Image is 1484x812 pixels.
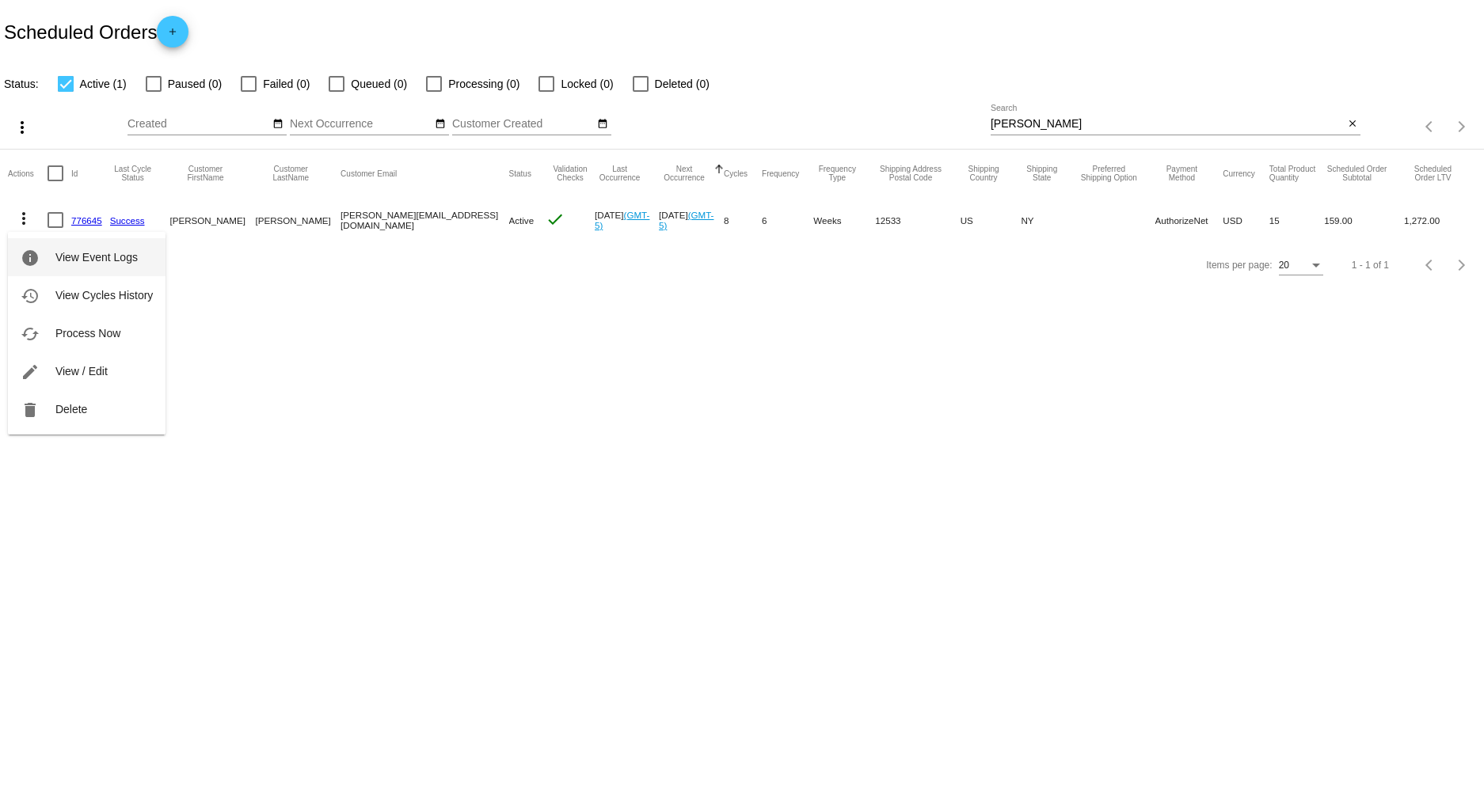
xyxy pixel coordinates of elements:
span: View / Edit [55,365,108,378]
mat-icon: edit [21,362,40,381]
mat-icon: cached [21,324,40,343]
span: View Event Logs [55,251,138,264]
mat-icon: history [21,286,40,305]
span: Delete [55,403,87,415]
mat-icon: info [21,249,40,268]
span: Process Now [55,327,120,340]
mat-icon: delete [21,400,40,419]
span: View Cycles History [55,289,153,302]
